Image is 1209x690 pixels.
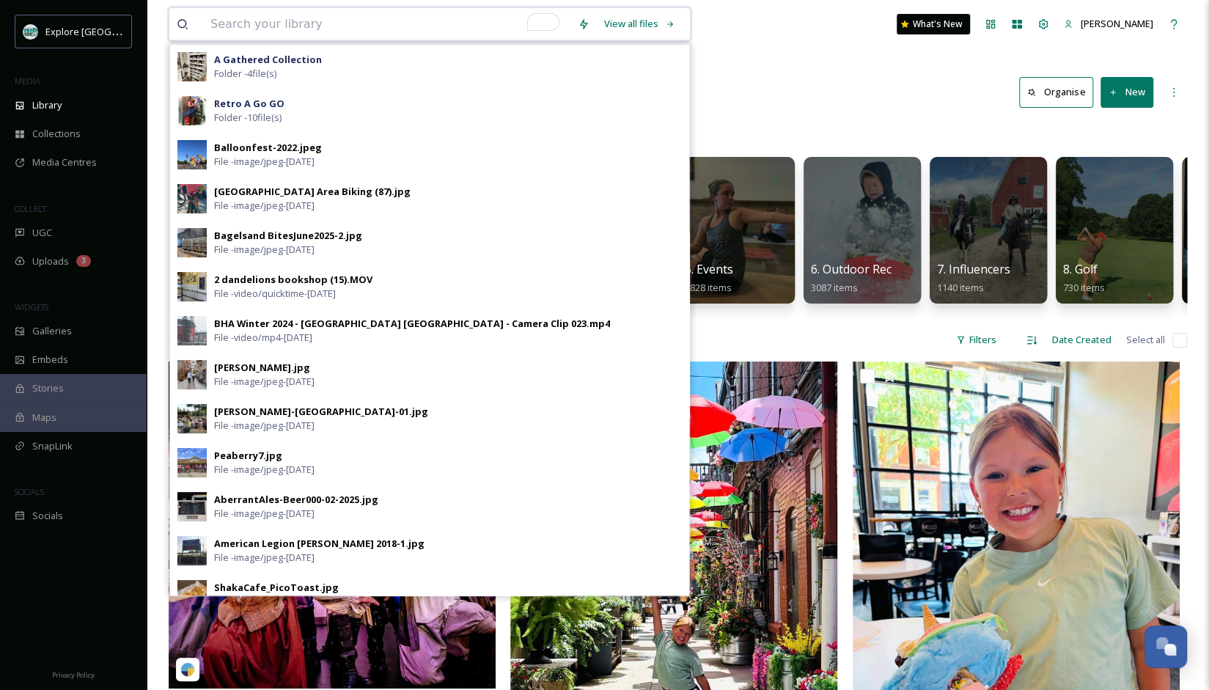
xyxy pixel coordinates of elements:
span: Stories [32,381,64,395]
img: 67e7af72-b6c8-455a-acf8-98e6fe1b68aa.avif [23,24,38,39]
div: [PERSON_NAME]-[GEOGRAPHIC_DATA]-01.jpg [214,405,428,419]
img: 9b077ebb-acf7-4b81-acbf-6996207dfcdd.jpg [177,52,207,81]
span: 6. Outdoor Rec [811,261,892,277]
div: AberrantAles-Beer000-02-2025.jpg [214,493,378,507]
span: File - image/jpeg - [DATE] [214,551,315,565]
span: 7. Influencers [937,261,1010,277]
div: ShakaCafe_PicoToast.jpg [214,581,339,595]
span: Explore [GEOGRAPHIC_DATA][PERSON_NAME] [45,24,247,38]
button: Organise [1019,77,1093,107]
span: Maps [32,411,56,425]
span: Embeds [32,353,68,367]
span: 2828 items [685,281,732,294]
div: 3 [76,255,91,267]
span: File - image/jpeg - [DATE] [214,419,315,433]
img: a5ec9737-eeb9-42ee-9321-97b2f626e001.jpg [177,536,207,565]
a: 7. Influencers1140 items [937,263,1010,294]
a: Privacy Policy [52,665,95,683]
img: snapsea-logo.png [180,662,195,677]
span: File - image/jpeg - [DATE] [214,463,315,477]
div: American Legion [PERSON_NAME] 2018-1.jpg [214,537,425,551]
div: Balloonfest-2022.jpeg [214,141,322,155]
span: Collections [32,127,81,141]
div: 2 dandelions bookshop (15).MOV [214,273,372,287]
span: Uploads [32,254,69,268]
span: 8. Golf [1063,261,1098,277]
span: 730 items [1063,281,1105,294]
span: Folder - 10 file(s) [214,111,282,125]
span: File - image/jpeg - [DATE] [214,375,315,389]
span: Galleries [32,324,72,338]
div: BHA Winter 2024 - [GEOGRAPHIC_DATA] [GEOGRAPHIC_DATA] - Camera Clip 023.mp4 [214,317,610,331]
span: File - image/jpeg - [DATE] [214,243,315,257]
a: [PERSON_NAME] [1057,10,1161,38]
span: COLLECT [15,203,46,214]
span: 5. Events [685,261,733,277]
div: Date Created [1045,326,1119,354]
span: File - video/mp4 - [DATE] [214,331,312,345]
img: bd8a00a1-97e3-4bf5-98b2-3ef0a4d4e563.jpg [177,448,207,477]
a: 8. Golf730 items [1063,263,1105,294]
span: File - video/quicktime - [DATE] [214,287,336,301]
span: File - image/jpeg - [DATE] [214,155,315,169]
a: What's New [897,14,970,34]
img: 6d3bb916-37b0-481e-ae4a-e88e0316aa6c.jpg [177,184,207,213]
a: View all files [597,10,683,38]
button: Open Chat [1144,625,1187,668]
span: Library [32,98,62,112]
img: 4b5c1dba-e25d-41dc-9b99-c462c747e638.jpg [177,580,207,609]
img: 1c141fc4-0823-426e-a9f2-9097b238d969.jpg [177,272,207,301]
span: Socials [32,509,63,523]
span: Media Centres [32,155,97,169]
span: File - image/jpeg - [DATE] [214,199,315,213]
img: 6869b2a6-7181-43a6-b3cd-bc67d3a41de9.jpg [177,96,207,125]
span: SnapLink [32,439,73,453]
span: Select all [1126,333,1165,347]
span: File - image/jpeg - [DATE] [214,595,315,609]
div: Filters [949,326,1004,354]
input: To enrich screen reader interactions, please activate Accessibility in Grammarly extension settings [203,8,570,40]
div: [PERSON_NAME].jpg [214,361,310,375]
a: Organise [1019,77,1100,107]
div: Peaberry7.jpg [214,449,282,463]
span: 1140 items [937,281,984,294]
span: UGC [32,226,52,240]
span: 7 file s [169,333,193,347]
span: File - image/jpeg - [DATE] [214,507,315,521]
img: e05db008-217b-4e4a-ad70-8ef592049cff.jpg [177,316,207,345]
span: MEDIA [15,76,40,87]
a: 5. Events2828 items [685,263,733,294]
strong: A Gathered Collection [214,53,322,66]
img: 9e621136-f60c-4149-80db-ef205ed6f3be.jpg [177,404,207,433]
span: 3087 items [811,281,858,294]
span: SOCIALS [15,486,44,497]
div: Bagelsand BitesJune2025-2.jpg [214,229,362,243]
div: [GEOGRAPHIC_DATA] Area Biking (87).jpg [214,185,411,199]
a: 6. Outdoor Rec3087 items [811,263,892,294]
img: 8198f852-d51a-446a-8db4-c16d67a8a86a.jpg [177,360,207,389]
img: ca2769df-b104-48c7-a7e9-6b8718d220a2.jpg [177,140,207,169]
button: New [1100,77,1153,107]
span: [PERSON_NAME] [1081,17,1153,30]
img: f7cb0db7-58ea-478b-9792-27f56c071f42.jpg [177,492,207,521]
img: cc3e5c96-97db-4455-9b37-b43f33e1a505.jpg [177,228,207,257]
span: WIDGETS [15,301,48,312]
span: Privacy Policy [52,670,95,680]
img: autumnsierraxo-2143642.jpg [169,361,496,689]
strong: Retro A Go GO [214,97,284,110]
span: Folder - 4 file(s) [214,67,276,81]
